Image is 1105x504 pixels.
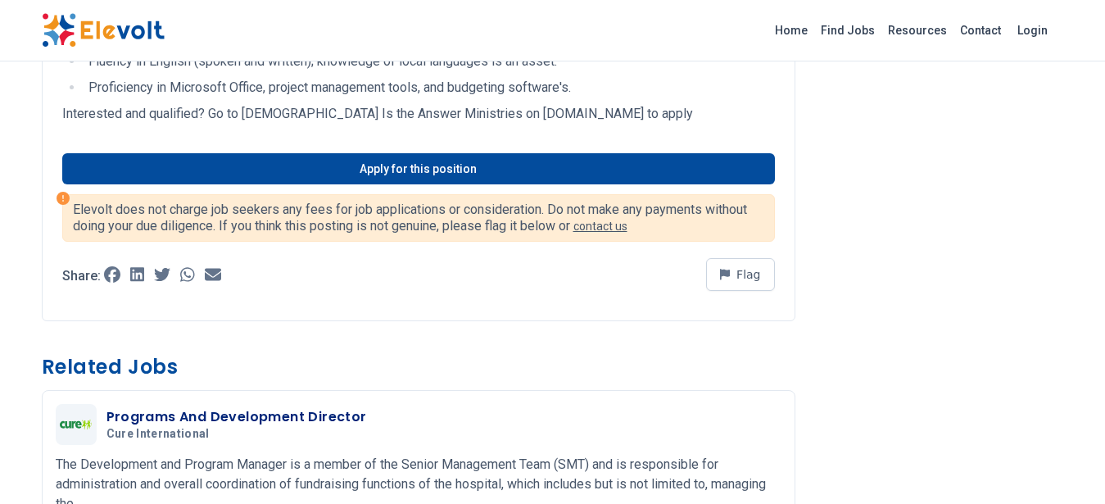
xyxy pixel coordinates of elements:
a: contact us [573,220,627,233]
iframe: Chat Widget [1023,425,1105,504]
img: Cure International [60,420,93,429]
p: Interested and qualified? Go to [DEMOGRAPHIC_DATA] Is the Answer Ministries on [DOMAIN_NAME] to a... [62,104,775,124]
p: Share: [62,270,101,283]
li: Fluency in English (spoken and written); knowledge of local languages is an asset. [84,52,775,71]
a: Contact [953,17,1008,43]
li: Proficiency in Microsoft Office, project management tools, and budgeting software's. [84,78,775,98]
h3: Related Jobs [42,354,795,380]
h3: Programs And Development Director [106,407,367,427]
p: Elevolt does not charge job seekers any fees for job applications or consideration. Do not make a... [73,202,764,234]
a: Login [1008,14,1057,47]
a: Apply for this position [62,153,775,184]
a: Resources [881,17,953,43]
a: Find Jobs [814,17,881,43]
a: Home [768,17,814,43]
img: Elevolt [42,13,165,48]
span: Cure International [106,427,210,442]
button: Flag [706,258,775,291]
